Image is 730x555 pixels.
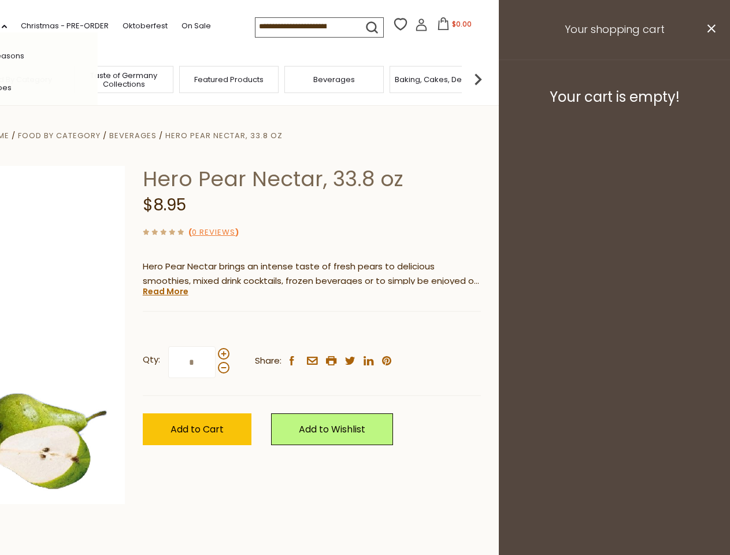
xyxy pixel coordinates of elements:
[143,166,481,192] h1: Hero Pear Nectar, 33.8 oz
[395,75,484,84] a: Baking, Cakes, Desserts
[255,354,281,368] span: Share:
[313,75,355,84] a: Beverages
[109,130,157,141] a: Beverages
[452,19,472,29] span: $0.00
[123,20,168,32] a: Oktoberfest
[194,75,264,84] a: Featured Products
[165,130,283,141] a: Hero Pear Nectar, 33.8 oz
[143,286,188,297] a: Read More
[188,227,239,238] span: ( )
[21,20,109,32] a: Christmas - PRE-ORDER
[143,194,186,216] span: $8.95
[171,423,224,436] span: Add to Cart
[271,413,393,445] a: Add to Wishlist
[466,68,490,91] img: next arrow
[513,88,716,106] h3: Your cart is empty!
[168,346,216,378] input: Qty:
[430,17,479,35] button: $0.00
[143,413,251,445] button: Add to Cart
[18,130,101,141] a: Food By Category
[77,71,170,88] a: Taste of Germany Collections
[143,260,481,288] p: Hero Pear Nectar brings an intense taste of fresh pears to delicious smoothies, mixed drink cockt...
[143,353,160,367] strong: Qty:
[181,20,211,32] a: On Sale
[192,227,235,239] a: 0 Reviews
